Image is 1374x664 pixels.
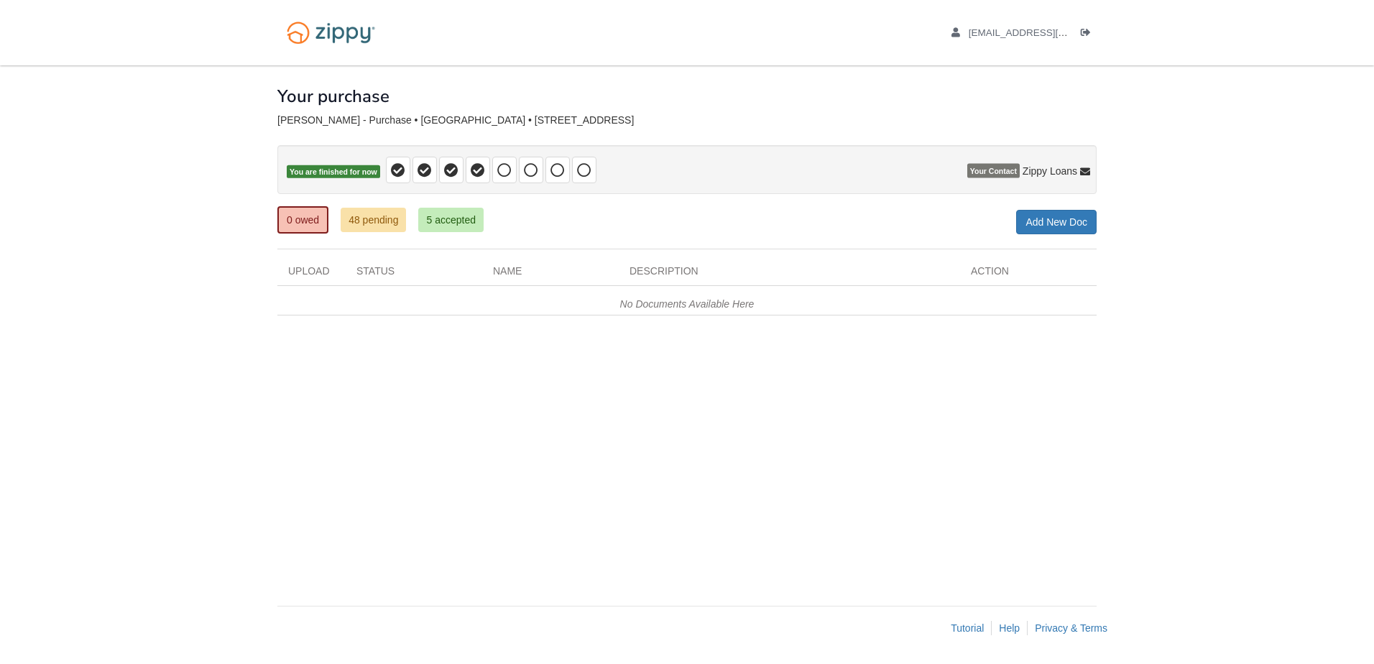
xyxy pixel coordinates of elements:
[418,208,484,232] a: 5 accepted
[620,298,755,310] em: No Documents Available Here
[1035,622,1107,634] a: Privacy & Terms
[619,264,960,285] div: Description
[999,622,1020,634] a: Help
[341,208,406,232] a: 48 pending
[277,14,384,51] img: Logo
[287,165,380,179] span: You are finished for now
[1023,164,1077,178] span: Zippy Loans
[1016,210,1097,234] a: Add New Doc
[1081,27,1097,42] a: Log out
[482,264,619,285] div: Name
[277,264,346,285] div: Upload
[967,164,1020,178] span: Your Contact
[969,27,1133,38] span: jessla85@yahoo.com
[277,114,1097,126] div: [PERSON_NAME] - Purchase • [GEOGRAPHIC_DATA] • [STREET_ADDRESS]
[277,206,328,234] a: 0 owed
[960,264,1097,285] div: Action
[951,622,984,634] a: Tutorial
[277,87,389,106] h1: Your purchase
[346,264,482,285] div: Status
[951,27,1133,42] a: edit profile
